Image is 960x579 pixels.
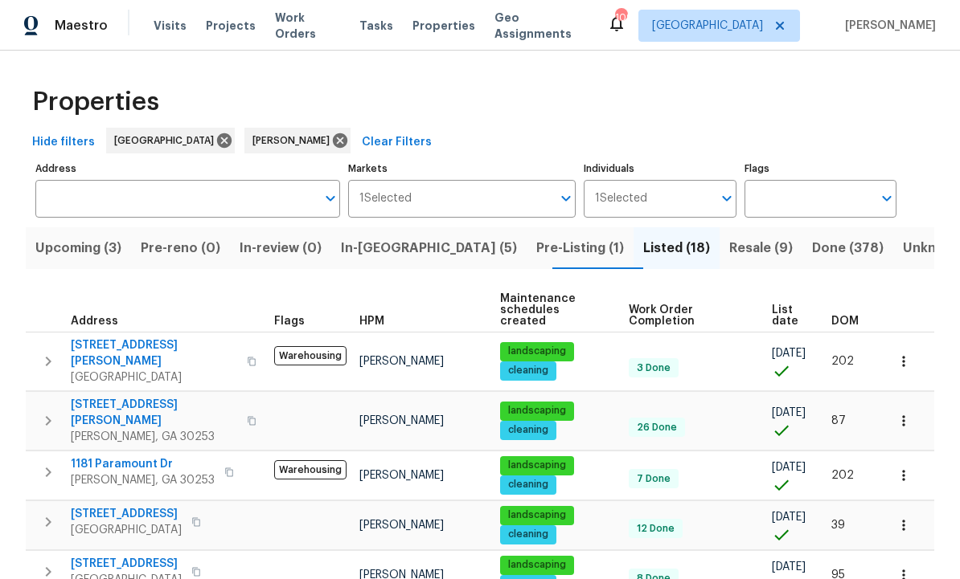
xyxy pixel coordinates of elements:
[629,304,745,327] span: Work Order Completion
[275,10,340,42] span: Work Orders
[615,10,626,26] div: 109
[630,472,677,486] span: 7 Done
[71,429,237,445] span: [PERSON_NAME], GA 30253
[71,337,237,369] span: [STREET_ADDRESS][PERSON_NAME]
[831,415,846,426] span: 87
[35,164,340,173] label: Address
[502,558,572,572] span: landscaping
[502,364,555,377] span: cleaning
[831,520,845,531] span: 39
[716,187,738,210] button: Open
[359,192,412,206] span: 1 Selected
[71,397,237,429] span: [STREET_ADDRESS][PERSON_NAME]
[536,237,624,259] span: Pre-Listing (1)
[341,237,517,259] span: In-[GEOGRAPHIC_DATA] (5)
[502,478,555,491] span: cleaning
[772,512,806,523] span: [DATE]
[831,356,854,367] span: 202
[71,316,118,327] span: Address
[772,561,806,573] span: [DATE]
[348,164,576,173] label: Markets
[831,316,859,327] span: DOM
[359,20,393,31] span: Tasks
[274,460,347,479] span: Warehousing
[55,18,108,34] span: Maestro
[154,18,187,34] span: Visits
[71,456,215,472] span: 1181 Paramount Dr
[630,361,677,375] span: 3 Done
[71,369,237,385] span: [GEOGRAPHIC_DATA]
[500,293,601,327] span: Maintenance schedules created
[32,133,95,153] span: Hide filters
[630,421,683,434] span: 26 Done
[71,506,182,522] span: [STREET_ADDRESS]
[772,407,806,418] span: [DATE]
[831,470,854,481] span: 202
[729,237,793,259] span: Resale (9)
[502,508,572,522] span: landscaping
[114,133,220,149] span: [GEOGRAPHIC_DATA]
[240,237,322,259] span: In-review (0)
[359,470,444,481] span: [PERSON_NAME]
[643,237,710,259] span: Listed (18)
[71,556,182,572] span: [STREET_ADDRESS]
[772,304,804,327] span: List date
[106,128,235,153] div: [GEOGRAPHIC_DATA]
[252,133,336,149] span: [PERSON_NAME]
[244,128,351,153] div: [PERSON_NAME]
[595,192,647,206] span: 1 Selected
[502,404,572,418] span: landscaping
[772,462,806,473] span: [DATE]
[839,18,936,34] span: [PERSON_NAME]
[652,18,763,34] span: [GEOGRAPHIC_DATA]
[26,128,101,157] button: Hide filters
[141,237,220,259] span: Pre-reno (0)
[772,348,806,359] span: [DATE]
[502,423,555,437] span: cleaning
[630,522,681,536] span: 12 Done
[359,316,384,327] span: HPM
[359,356,444,367] span: [PERSON_NAME]
[274,316,305,327] span: Flags
[32,94,159,110] span: Properties
[502,528,555,541] span: cleaning
[812,237,884,259] span: Done (378)
[555,187,577,210] button: Open
[206,18,256,34] span: Projects
[35,237,121,259] span: Upcoming (3)
[494,10,588,42] span: Geo Assignments
[355,128,438,157] button: Clear Filters
[362,133,432,153] span: Clear Filters
[584,164,736,173] label: Individuals
[319,187,342,210] button: Open
[502,459,572,472] span: landscaping
[876,187,898,210] button: Open
[71,472,215,488] span: [PERSON_NAME], GA 30253
[502,345,572,358] span: landscaping
[274,346,347,365] span: Warehousing
[359,520,444,531] span: [PERSON_NAME]
[71,522,182,538] span: [GEOGRAPHIC_DATA]
[359,415,444,426] span: [PERSON_NAME]
[412,18,475,34] span: Properties
[745,164,896,173] label: Flags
